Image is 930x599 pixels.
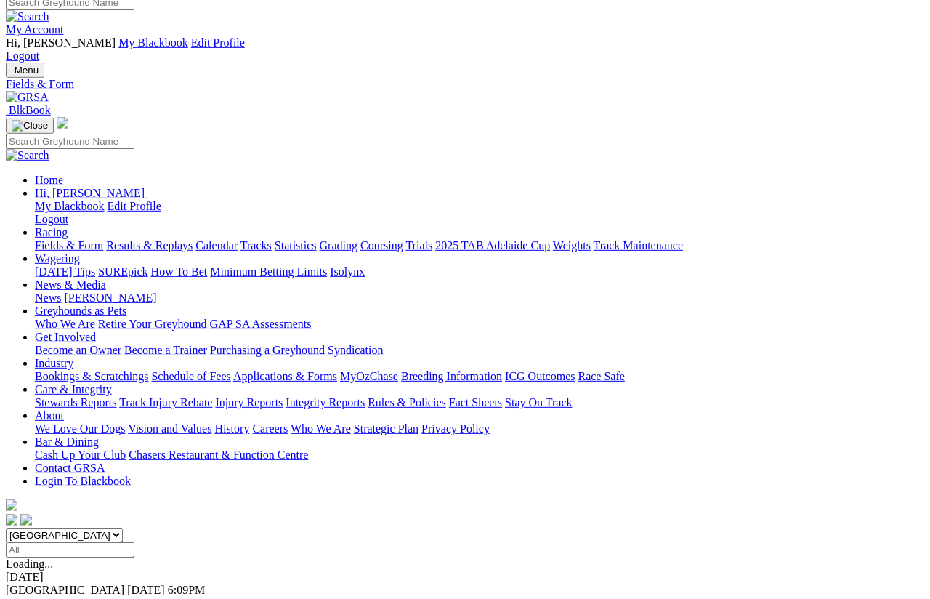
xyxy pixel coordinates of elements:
div: My Account [6,36,924,63]
a: Logout [6,49,39,62]
span: 6:09PM [168,584,206,596]
div: Hi, [PERSON_NAME] [35,200,924,226]
a: BlkBook [6,104,51,116]
a: Tracks [240,239,272,252]
a: Purchasing a Greyhound [210,344,325,356]
a: Track Injury Rebate [119,396,212,409]
a: Who We Are [35,318,95,330]
span: [DATE] [127,584,165,596]
a: Greyhounds as Pets [35,305,126,317]
a: News [35,292,61,304]
div: Racing [35,239,924,252]
input: Select date [6,542,134,558]
a: Privacy Policy [421,422,490,435]
a: Bookings & Scratchings [35,370,148,382]
span: Hi, [PERSON_NAME] [6,36,116,49]
span: [GEOGRAPHIC_DATA] [6,584,124,596]
a: Hi, [PERSON_NAME] [35,187,147,199]
a: Grading [320,239,357,252]
button: Toggle navigation [6,118,54,134]
a: Syndication [328,344,383,356]
a: Fields & Form [35,239,103,252]
a: Contact GRSA [35,462,105,474]
img: GRSA [6,91,49,104]
a: Logout [35,213,68,225]
a: Stewards Reports [35,396,116,409]
a: Login To Blackbook [35,475,131,487]
a: Calendar [195,239,238,252]
div: Bar & Dining [35,449,924,462]
a: We Love Our Dogs [35,422,125,435]
a: Minimum Betting Limits [210,265,327,278]
div: News & Media [35,292,924,305]
a: Strategic Plan [354,422,418,435]
div: Wagering [35,265,924,278]
a: Edit Profile [191,36,245,49]
img: twitter.svg [20,514,32,526]
div: About [35,422,924,435]
input: Search [6,134,134,149]
a: MyOzChase [340,370,398,382]
a: Care & Integrity [35,383,112,395]
a: Racing [35,226,68,238]
a: History [214,422,249,435]
a: Vision and Values [128,422,211,435]
a: Become a Trainer [124,344,207,356]
a: Isolynx [330,265,365,278]
a: Cash Up Your Club [35,449,126,461]
a: Injury Reports [215,396,283,409]
a: My Blackbook [35,200,105,212]
img: logo-grsa-white.png [57,117,68,129]
a: How To Bet [151,265,208,278]
div: Get Involved [35,344,924,357]
img: facebook.svg [6,514,17,526]
a: Statistics [275,239,317,252]
a: Coursing [360,239,403,252]
a: Weights [553,239,591,252]
a: Fact Sheets [449,396,502,409]
a: Stay On Track [505,396,572,409]
img: logo-grsa-white.png [6,499,17,511]
a: About [35,409,64,422]
a: Breeding Information [401,370,502,382]
a: Race Safe [578,370,624,382]
a: Industry [35,357,73,369]
button: Toggle navigation [6,63,44,78]
a: Chasers Restaurant & Function Centre [129,449,308,461]
a: Retire Your Greyhound [98,318,207,330]
img: Search [6,10,49,23]
a: Become an Owner [35,344,121,356]
div: [DATE] [6,571,924,584]
a: Integrity Reports [286,396,365,409]
a: Applications & Forms [233,370,337,382]
a: Wagering [35,252,80,265]
a: My Account [6,23,64,36]
span: BlkBook [9,104,51,116]
a: GAP SA Assessments [210,318,312,330]
a: Edit Profile [108,200,161,212]
a: Home [35,174,63,186]
a: ICG Outcomes [505,370,575,382]
span: Hi, [PERSON_NAME] [35,187,145,199]
a: [PERSON_NAME] [64,292,156,304]
a: Bar & Dining [35,435,99,448]
a: Fields & Form [6,78,924,91]
span: Menu [15,65,39,76]
div: Greyhounds as Pets [35,318,924,331]
div: Care & Integrity [35,396,924,409]
a: Rules & Policies [368,396,446,409]
a: SUREpick [98,265,147,278]
a: Get Involved [35,331,96,343]
a: Careers [252,422,288,435]
a: Track Maintenance [594,239,683,252]
img: Close [12,120,48,132]
div: Industry [35,370,924,383]
a: News & Media [35,278,106,291]
a: [DATE] Tips [35,265,95,278]
a: 2025 TAB Adelaide Cup [435,239,550,252]
a: Results & Replays [106,239,193,252]
span: Loading... [6,558,53,570]
a: Trials [405,239,432,252]
a: Schedule of Fees [151,370,230,382]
